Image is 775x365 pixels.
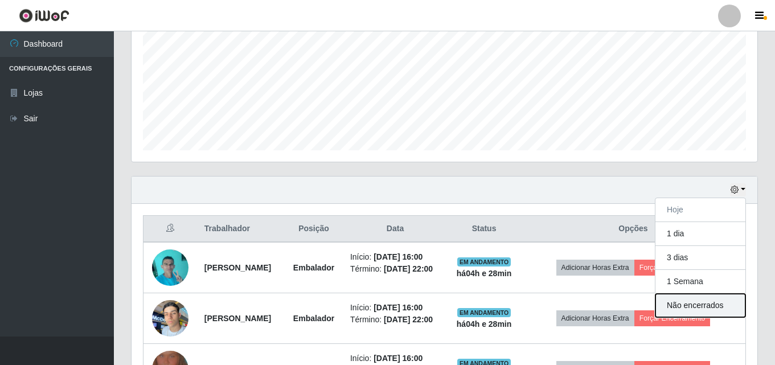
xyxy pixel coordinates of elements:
span: EM ANDAMENTO [457,257,511,266]
button: Adicionar Horas Extra [556,310,634,326]
button: 1 dia [655,222,745,246]
button: Não encerrados [655,294,745,317]
strong: [PERSON_NAME] [204,314,271,323]
strong: há 04 h e 28 min [457,319,512,329]
strong: há 04 h e 28 min [457,269,512,278]
span: EM ANDAMENTO [457,308,511,317]
button: 1 Semana [655,270,745,294]
time: [DATE] 16:00 [374,303,423,312]
button: Adicionar Horas Extra [556,260,634,276]
th: Status [447,216,521,243]
strong: [PERSON_NAME] [204,263,271,272]
img: 1739125948562.jpeg [152,294,188,342]
img: CoreUI Logo [19,9,69,23]
th: Opções [521,216,746,243]
li: Início: [350,251,440,263]
button: Forçar Encerramento [634,260,711,276]
time: [DATE] 22:00 [384,264,433,273]
time: [DATE] 22:00 [384,315,433,324]
button: Forçar Encerramento [634,310,711,326]
time: [DATE] 16:00 [374,354,423,363]
strong: Embalador [293,263,334,272]
button: Hoje [655,198,745,222]
li: Início: [350,302,440,314]
time: [DATE] 16:00 [374,252,423,261]
li: Início: [350,352,440,364]
th: Posição [284,216,343,243]
button: 3 dias [655,246,745,270]
li: Término: [350,263,440,275]
li: Término: [350,314,440,326]
th: Trabalhador [198,216,284,243]
th: Data [343,216,447,243]
strong: Embalador [293,314,334,323]
img: 1699884729750.jpeg [152,243,188,292]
